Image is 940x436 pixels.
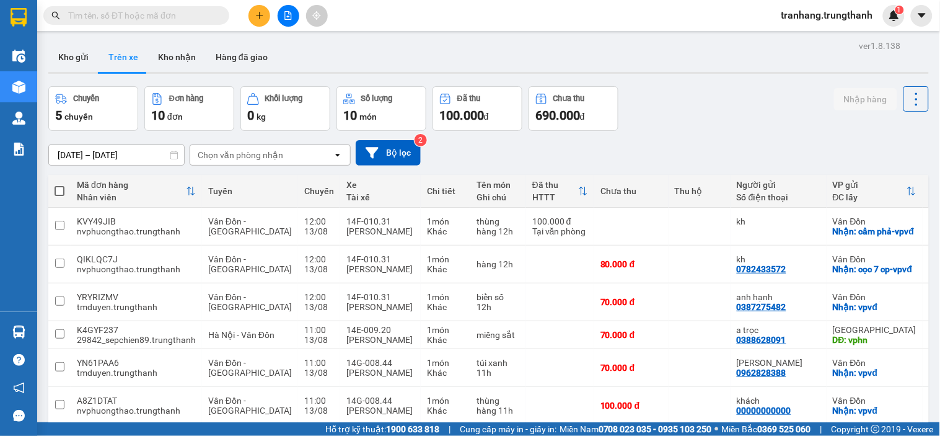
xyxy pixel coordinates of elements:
[346,292,415,302] div: 14F-010.31
[833,358,916,368] div: Vân Đồn
[48,42,99,72] button: Kho gửi
[427,292,464,302] div: 1 món
[51,11,60,20] span: search
[71,175,202,208] th: Toggle SortBy
[560,422,712,436] span: Miền Nam
[871,425,880,434] span: copyright
[532,180,578,190] div: Đã thu
[415,134,427,146] sup: 2
[833,192,907,202] div: ĐC lấy
[198,149,283,161] div: Chọn văn phòng nhận
[427,335,464,345] div: Khác
[477,259,520,269] div: hàng 12h
[675,186,724,196] div: Thu hộ
[859,39,901,53] div: ver 1.8.138
[278,5,299,27] button: file-add
[12,143,25,156] img: solution-icon
[208,216,292,236] span: Vân Đồn - [GEOGRAPHIC_DATA]
[77,368,196,378] div: tmduyen.trungthanh
[737,325,820,335] div: a trọc
[477,216,520,236] div: thùng hàng 12h
[144,86,234,131] button: Đơn hàng10đơn
[304,292,334,302] div: 12:00
[427,226,464,236] div: Khác
[916,10,928,21] span: caret-down
[737,302,786,312] div: 0387275482
[77,406,196,416] div: nvphuongthao.trungthanh
[325,422,439,436] span: Hỗ trợ kỹ thuật:
[532,226,588,236] div: Tại văn phòng
[359,112,377,122] span: món
[304,302,334,312] div: 13/08
[151,108,165,123] span: 10
[77,216,196,226] div: KVY49JIB
[73,94,99,103] div: Chuyến
[12,50,25,63] img: warehouse-icon
[206,42,278,72] button: Hàng đã giao
[526,175,594,208] th: Toggle SortBy
[737,368,786,378] div: 0962828388
[304,358,334,368] div: 11:00
[897,6,902,14] span: 1
[427,396,464,406] div: 1 món
[449,422,450,436] span: |
[208,292,292,312] span: Vân Đồn - [GEOGRAPHIC_DATA]
[600,363,662,373] div: 70.000 đ
[77,335,196,345] div: 29842_sepchien89.trungthanh
[737,180,820,190] div: Người gửi
[49,145,184,165] input: Select a date range.
[460,422,556,436] span: Cung cấp máy in - giấy in:
[889,10,900,21] img: icon-new-feature
[13,354,25,366] span: question-circle
[12,81,25,94] img: warehouse-icon
[427,406,464,416] div: Khác
[265,94,303,103] div: Khối lượng
[304,406,334,416] div: 13/08
[346,216,415,226] div: 14F-010.31
[820,422,822,436] span: |
[336,86,426,131] button: Số lượng10món
[833,226,916,236] div: Nhận: cẩm phả-vpvđ
[343,108,357,123] span: 10
[169,94,203,103] div: Đơn hàng
[346,264,415,274] div: [PERSON_NAME]
[477,180,520,190] div: Tên món
[600,297,662,307] div: 70.000 đ
[833,180,907,190] div: VP gửi
[599,424,712,434] strong: 0708 023 035 - 0935 103 250
[208,186,292,196] div: Tuyến
[12,326,25,339] img: warehouse-icon
[833,302,916,312] div: Nhận: vpvđ
[833,254,916,264] div: Vân Đồn
[833,335,916,345] div: DĐ: vphn
[600,259,662,269] div: 80.000 đ
[304,216,334,226] div: 12:00
[77,192,186,202] div: Nhân viên
[361,94,393,103] div: Số lượng
[304,325,334,335] div: 11:00
[346,180,415,190] div: Xe
[600,186,662,196] div: Chưa thu
[715,427,719,432] span: ⚪️
[477,292,520,312] div: biển số 12h
[13,410,25,422] span: message
[356,140,421,166] button: Bộ lọc
[77,254,196,264] div: QIKLQC7J
[247,108,254,123] span: 0
[833,264,916,274] div: Nhận: cọc 7 cp-vpvđ
[722,422,811,436] span: Miền Bắc
[304,254,334,264] div: 12:00
[758,424,811,434] strong: 0369 525 060
[532,192,578,202] div: HTTT
[737,264,786,274] div: 0782433572
[535,108,580,123] span: 690.000
[346,226,415,236] div: [PERSON_NAME]
[737,406,791,416] div: 00000000000
[833,216,916,226] div: Vân Đồn
[427,358,464,368] div: 1 món
[312,11,321,20] span: aim
[737,358,820,368] div: hương phan
[304,368,334,378] div: 13/08
[833,396,916,406] div: Vân Đồn
[833,325,916,335] div: [GEOGRAPHIC_DATA]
